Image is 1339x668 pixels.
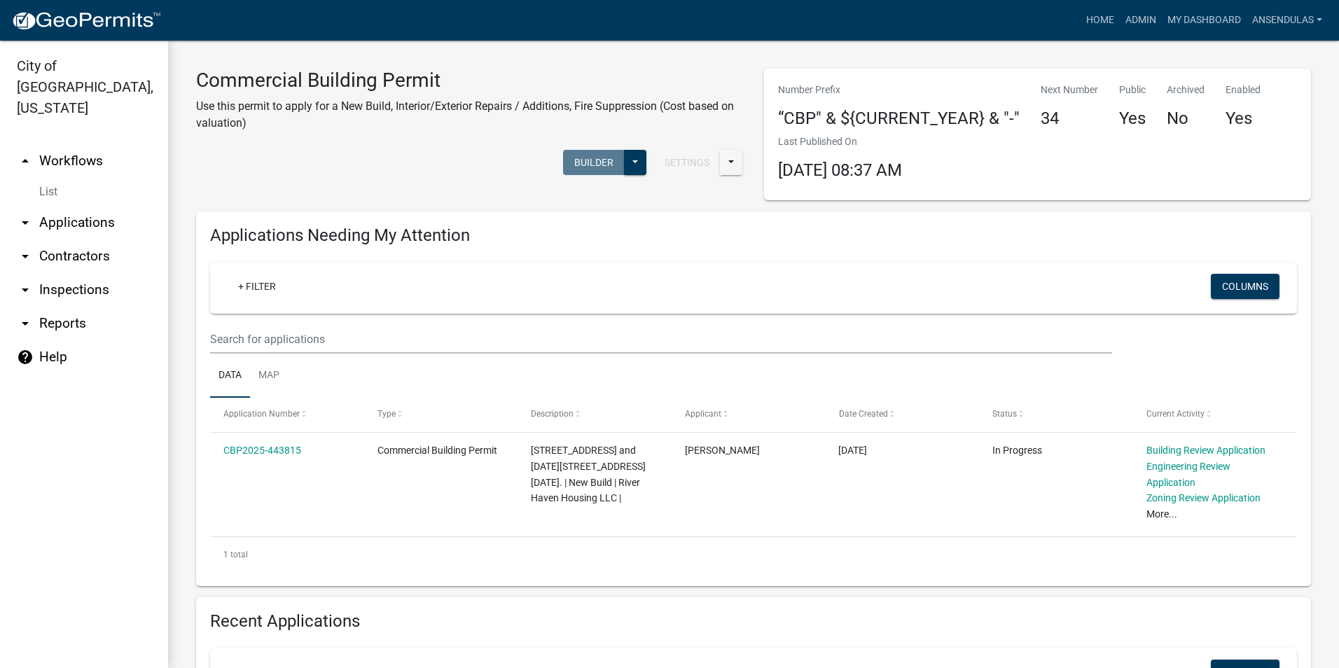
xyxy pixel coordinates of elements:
a: Building Review Application [1146,445,1265,456]
i: arrow_drop_down [17,214,34,231]
p: Enabled [1226,83,1261,97]
i: help [17,349,34,366]
button: Columns [1211,274,1279,299]
span: Description [531,409,574,419]
a: Engineering Review Application [1146,461,1230,488]
a: Admin [1120,7,1162,34]
span: Current Activity [1146,409,1205,419]
input: Search for applications [210,325,1112,354]
span: In Progress [992,445,1042,456]
span: Type [377,409,396,419]
a: + Filter [227,274,287,299]
p: Use this permit to apply for a New Build, Interior/Exterior Repairs / Additions, Fire Suppression... [196,98,743,132]
p: Number Prefix [778,83,1020,97]
datatable-header-cell: Type [364,398,518,431]
datatable-header-cell: Application Number [210,398,364,431]
p: Archived [1167,83,1205,97]
h3: Commercial Building Permit [196,69,743,92]
p: Last Published On [778,134,902,149]
div: 1 total [210,537,1297,572]
span: Commercial Building Permit [377,445,497,456]
span: Date Created [838,409,887,419]
datatable-header-cell: Applicant [672,398,826,431]
datatable-header-cell: Date Created [825,398,979,431]
a: Data [210,354,250,398]
span: 1800 North Highland Avenue and 1425-1625 Maplewood Drive. | New Build | River Haven Housing LLC | [531,445,646,503]
span: Application Number [223,409,300,419]
a: Home [1081,7,1120,34]
h4: 34 [1041,109,1098,129]
h4: No [1167,109,1205,129]
datatable-header-cell: Description [518,398,672,431]
i: arrow_drop_up [17,153,34,169]
p: Next Number [1041,83,1098,97]
a: More... [1146,508,1177,520]
span: Dean Madagan [685,445,760,456]
p: Public [1119,83,1146,97]
a: My Dashboard [1162,7,1247,34]
h4: “CBP" & ${CURRENT_YEAR} & "-" [778,109,1020,129]
h4: Yes [1226,109,1261,129]
button: Settings [653,150,721,175]
button: Builder [563,150,625,175]
h4: Applications Needing My Attention [210,225,1297,246]
h4: Yes [1119,109,1146,129]
a: CBP2025-443815 [223,445,301,456]
span: [DATE] 08:37 AM [778,160,902,180]
i: arrow_drop_down [17,281,34,298]
span: Applicant [685,409,721,419]
span: 07/01/2025 [838,445,867,456]
a: Map [250,354,288,398]
datatable-header-cell: Status [979,398,1133,431]
datatable-header-cell: Current Activity [1132,398,1286,431]
i: arrow_drop_down [17,315,34,332]
span: Status [992,409,1017,419]
a: ansendulas [1247,7,1328,34]
a: Zoning Review Application [1146,492,1261,503]
i: arrow_drop_down [17,248,34,265]
h4: Recent Applications [210,611,1297,632]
